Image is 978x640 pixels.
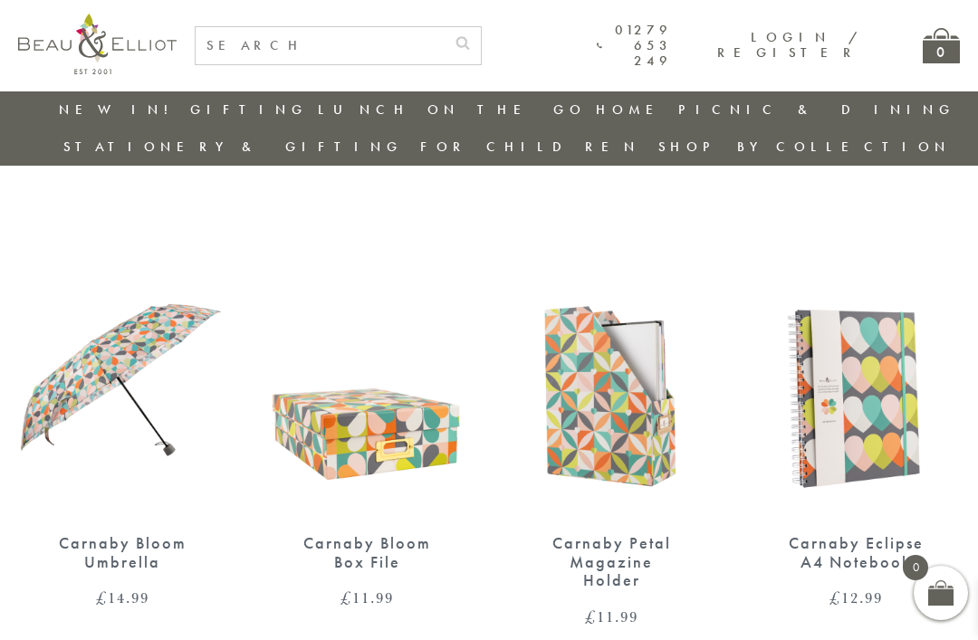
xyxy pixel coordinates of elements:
[18,14,177,74] img: logo
[190,100,308,119] a: Gifting
[59,100,180,119] a: New in!
[539,534,684,590] div: Carnaby Petal Magazine Holder
[717,28,859,62] a: Login / Register
[96,587,108,608] span: £
[340,587,394,608] bdi: 11.99
[96,587,149,608] bdi: 14.99
[752,247,960,607] a: Carnaby Eclipse A4 notebook Carnaby Eclipse A4 Notebook £12.99
[294,534,439,571] div: Carnaby Bloom Box File
[585,606,597,627] span: £
[263,247,471,516] img: Carnaby Bloom Box File
[597,23,672,70] a: 01279 653 249
[678,100,955,119] a: Picnic & Dining
[923,28,960,63] a: 0
[829,587,841,608] span: £
[420,138,640,156] a: For Children
[903,555,928,580] span: 0
[263,247,471,607] a: Carnaby Bloom Box File Carnaby Bloom Box File £11.99
[318,100,586,119] a: Lunch On The Go
[829,587,883,608] bdi: 12.99
[658,138,951,156] a: Shop by collection
[783,534,928,571] div: Carnaby Eclipse A4 Notebook
[585,606,638,627] bdi: 11.99
[507,247,715,625] a: Carnaby Petal Magazine Holder Carnaby Petal Magazine Holder £11.99
[18,247,226,607] a: Carnaby Bloom Umbrella Carnaby Bloom Umbrella £14.99
[63,138,403,156] a: Stationery & Gifting
[18,247,226,516] img: Carnaby Bloom Umbrella
[196,27,445,64] input: SEARCH
[340,587,352,608] span: £
[752,247,960,516] img: Carnaby Eclipse A4 notebook
[50,534,195,571] div: Carnaby Bloom Umbrella
[507,247,715,516] img: Carnaby Petal Magazine Holder
[596,100,668,119] a: Home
